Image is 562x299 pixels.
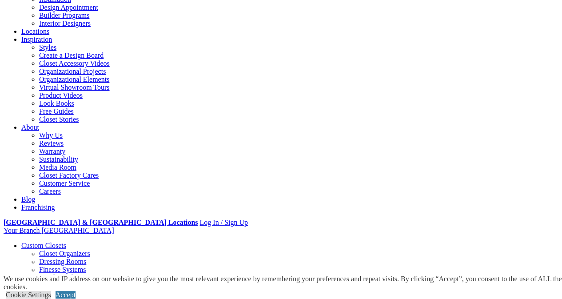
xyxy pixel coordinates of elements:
[39,4,98,11] a: Design Appointment
[39,76,109,83] a: Organizational Elements
[21,36,52,43] a: Inspiration
[6,291,51,299] a: Cookie Settings
[4,275,562,291] div: We use cookies and IP address on our website to give you the most relevant experience by remember...
[39,274,88,281] a: Reach-in Closets
[39,20,91,27] a: Interior Designers
[21,28,49,35] a: Locations
[39,12,89,19] a: Builder Programs
[39,44,56,51] a: Styles
[39,108,74,115] a: Free Guides
[21,242,66,249] a: Custom Closets
[21,124,39,131] a: About
[39,163,76,171] a: Media Room
[199,219,247,226] a: Log In / Sign Up
[39,100,74,107] a: Look Books
[39,92,83,99] a: Product Videos
[39,52,104,59] a: Create a Design Board
[39,116,79,123] a: Closet Stories
[4,219,198,226] a: [GEOGRAPHIC_DATA] & [GEOGRAPHIC_DATA] Locations
[39,84,110,91] a: Virtual Showroom Tours
[39,171,99,179] a: Closet Factory Cares
[21,203,55,211] a: Franchising
[39,266,86,273] a: Finesse Systems
[41,227,114,234] span: [GEOGRAPHIC_DATA]
[39,187,61,195] a: Careers
[39,148,65,155] a: Warranty
[21,195,35,203] a: Blog
[39,179,90,187] a: Customer Service
[39,258,86,265] a: Dressing Rooms
[39,60,110,67] a: Closet Accessory Videos
[39,140,64,147] a: Reviews
[39,155,78,163] a: Sustainability
[39,68,106,75] a: Organizational Projects
[4,227,40,234] span: Your Branch
[39,132,63,139] a: Why Us
[56,291,76,299] a: Accept
[4,227,114,234] a: Your Branch [GEOGRAPHIC_DATA]
[39,250,90,257] a: Closet Organizers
